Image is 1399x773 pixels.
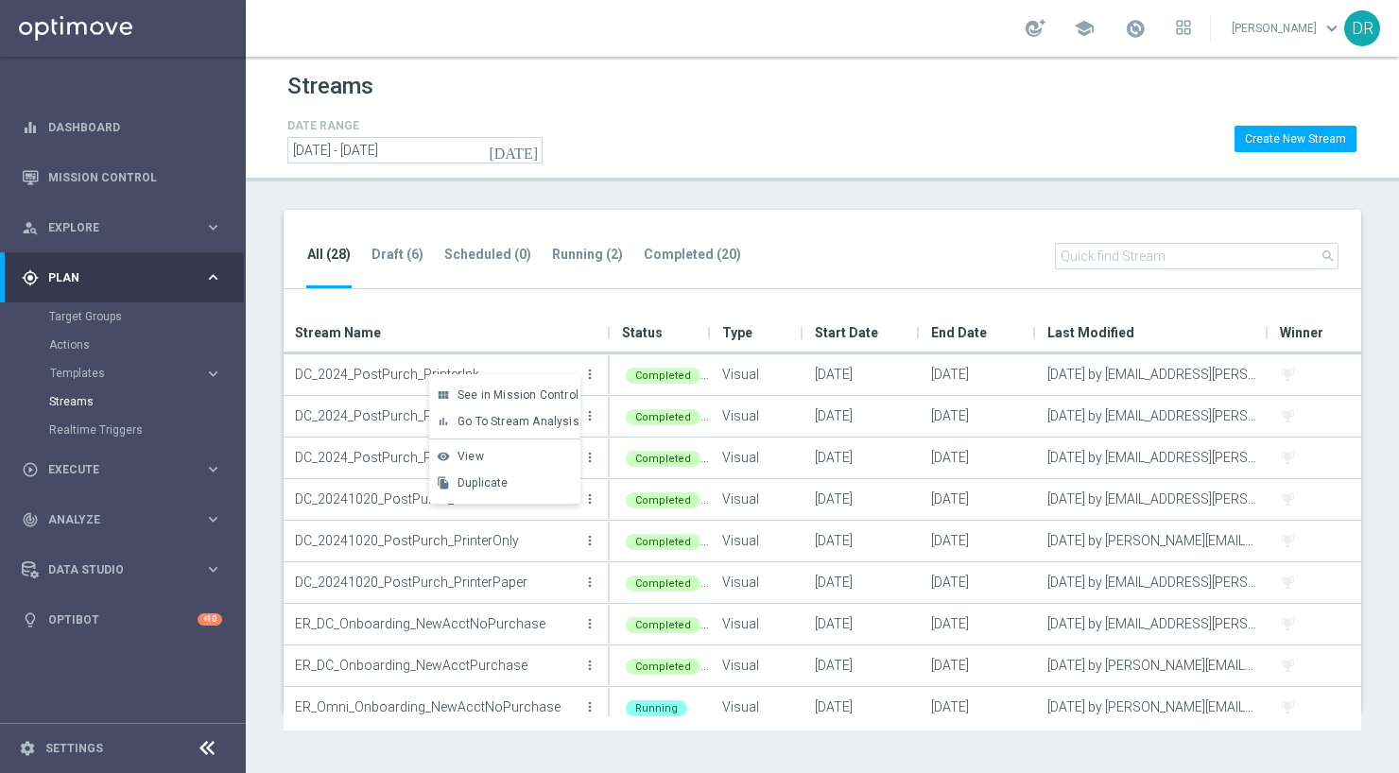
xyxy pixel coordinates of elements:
[803,438,920,478] div: [DATE]
[49,337,197,352] a: Actions
[295,485,579,513] p: DC_20241020_PostPurch_PrinterInk
[580,522,599,559] button: more_vert
[21,462,223,477] button: play_circle_outline Execute keyboard_arrow_right
[1036,438,1269,478] div: [DATE] by [EMAIL_ADDRESS][PERSON_NAME][PERSON_NAME][DOMAIN_NAME]
[437,450,450,463] i: visibility
[1036,354,1269,395] div: [DATE] by [EMAIL_ADDRESS][PERSON_NAME][PERSON_NAME][DOMAIN_NAME]
[21,512,223,527] div: track_changes Analyze keyboard_arrow_right
[711,645,803,686] div: Visual
[49,302,244,331] div: Target Groups
[295,443,579,472] p: DC_2024_PostPurch_PrinterPaper
[1036,479,1269,520] div: [DATE] by [EMAIL_ADDRESS][PERSON_NAME][PERSON_NAME][DOMAIN_NAME]
[552,247,623,263] tab-header: Running (2)
[580,397,599,435] button: more_vert
[711,604,803,644] div: Visual
[295,651,579,679] p: ER_DC_Onboarding_NewAcctPurchase
[48,102,222,152] a: Dashboard
[1055,243,1339,269] input: Quick find Stream
[580,646,599,684] button: more_vert
[21,612,223,627] button: lightbulb Optibot +10
[204,218,222,236] i: keyboard_arrow_right
[22,119,39,136] i: equalizer
[1036,562,1269,603] div: [DATE] by [EMAIL_ADDRESS][PERSON_NAME][PERSON_NAME][DOMAIN_NAME]
[22,461,204,478] div: Execute
[437,415,450,428] i: bar_chart
[48,564,204,575] span: Data Studio
[49,309,197,324] a: Target Groups
[49,359,244,387] div: Templates
[626,575,700,592] div: Completed
[21,562,223,577] div: Data Studio keyboard_arrow_right
[48,594,198,644] a: Optibot
[1321,18,1342,39] span: keyboard_arrow_down
[920,521,1036,561] div: [DATE]
[1036,687,1269,728] div: [DATE] by [PERSON_NAME][EMAIL_ADDRESS][PERSON_NAME][PERSON_NAME][DOMAIN_NAME]
[626,409,700,425] div: Completed
[1036,604,1269,644] div: [DATE] by [EMAIL_ADDRESS][PERSON_NAME][PERSON_NAME][DOMAIN_NAME]
[803,354,920,395] div: [DATE]
[458,415,579,428] span: Go To Stream Analysis
[295,526,579,555] p: DC_20241020_PostPurch_PrinterOnly
[429,382,580,408] button: view_module See in Mission Control
[580,355,599,393] button: more_vert
[22,152,222,202] div: Mission Control
[920,604,1036,644] div: [DATE]
[295,610,579,638] p: ER_DC_Onboarding_NewAcctNoPurchase
[803,645,920,686] div: [DATE]
[580,480,599,518] button: more_vert
[22,511,204,528] div: Analyze
[22,511,39,528] i: track_changes
[580,563,599,601] button: more_vert
[803,604,920,644] div: [DATE]
[931,314,987,352] span: End Date
[815,314,878,352] span: Start Date
[711,521,803,561] div: Visual
[22,219,204,236] div: Explore
[582,367,597,382] i: more_vert
[626,451,700,467] div: Completed
[49,422,197,438] a: Realtime Triggers
[920,645,1036,686] div: [DATE]
[803,396,920,437] div: [DATE]
[22,561,204,578] div: Data Studio
[204,560,222,578] i: keyboard_arrow_right
[803,687,920,728] div: [DATE]
[48,464,204,475] span: Execute
[582,408,597,423] i: more_vert
[49,394,197,409] a: Streams
[48,272,204,283] span: Plan
[22,102,222,152] div: Dashboard
[803,479,920,520] div: [DATE]
[580,688,599,726] button: more_vert
[19,740,36,757] i: settings
[21,120,223,135] button: equalizer Dashboard
[21,170,223,185] button: Mission Control
[458,450,484,463] span: View
[1074,18,1095,39] span: school
[582,533,597,548] i: more_vert
[920,687,1036,728] div: [DATE]
[49,366,223,381] div: Templates keyboard_arrow_right
[48,514,204,525] span: Analyze
[48,152,222,202] a: Mission Control
[711,438,803,478] div: Visual
[644,247,741,263] tab-header: Completed (20)
[580,438,599,476] button: more_vert
[22,461,39,478] i: play_circle_outline
[204,268,222,286] i: keyboard_arrow_right
[1344,10,1380,46] div: DR
[489,142,540,159] i: [DATE]
[437,476,450,490] i: file_copy
[295,360,579,388] p: DC_2024_PostPurch_PrinterInk
[204,510,222,528] i: keyboard_arrow_right
[582,699,597,714] i: more_vert
[198,613,222,626] div: +10
[711,396,803,437] div: Visual
[580,605,599,643] button: more_vert
[582,450,597,465] i: more_vert
[626,492,700,508] div: Completed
